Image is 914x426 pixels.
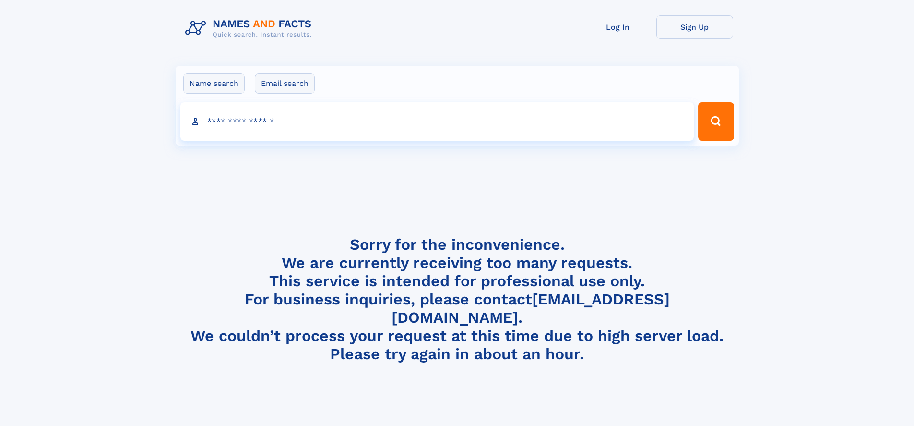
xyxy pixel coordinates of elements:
[698,102,734,141] button: Search Button
[656,15,733,39] a: Sign Up
[580,15,656,39] a: Log In
[392,290,670,327] a: [EMAIL_ADDRESS][DOMAIN_NAME]
[183,73,245,94] label: Name search
[180,102,694,141] input: search input
[181,15,320,41] img: Logo Names and Facts
[255,73,315,94] label: Email search
[181,235,733,364] h4: Sorry for the inconvenience. We are currently receiving too many requests. This service is intend...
